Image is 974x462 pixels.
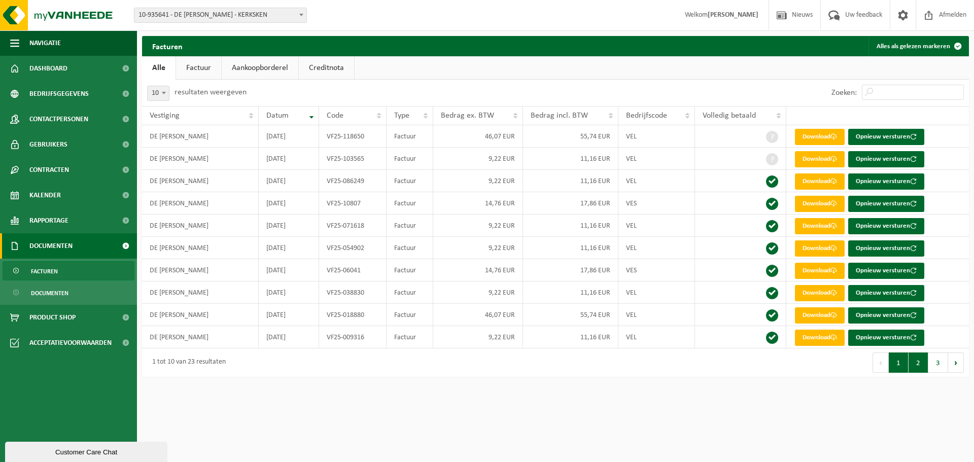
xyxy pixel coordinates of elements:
td: 11,16 EUR [523,148,618,170]
div: 1 tot 10 van 23 resultaten [147,353,226,372]
td: VF25-103565 [319,148,386,170]
span: Kalender [29,183,61,208]
span: Product Shop [29,305,76,330]
label: Zoeken: [831,89,857,97]
button: Opnieuw versturen [848,129,924,145]
td: Factuur [387,326,433,348]
strong: [PERSON_NAME] [708,11,758,19]
td: 14,76 EUR [433,192,524,215]
td: VF25-118650 [319,125,386,148]
button: Opnieuw versturen [848,173,924,190]
td: Factuur [387,304,433,326]
td: Factuur [387,215,433,237]
td: VF25-009316 [319,326,386,348]
td: 11,16 EUR [523,237,618,259]
span: Contactpersonen [29,106,88,132]
span: Volledig betaald [703,112,756,120]
button: Opnieuw versturen [848,151,924,167]
button: Opnieuw versturen [848,330,924,346]
td: 11,16 EUR [523,281,618,304]
span: 10 [147,86,169,101]
td: VF25-071618 [319,215,386,237]
span: Bedrag incl. BTW [531,112,588,120]
td: DE [PERSON_NAME] [142,326,259,348]
span: 10-935641 - DE PELSMAEKER GUNTHER - KERKSKEN [134,8,306,22]
td: [DATE] [259,192,320,215]
td: VES [618,192,695,215]
iframe: chat widget [5,440,169,462]
td: 9,22 EUR [433,215,524,237]
a: Download [795,285,845,301]
td: VF25-10807 [319,192,386,215]
td: VES [618,259,695,281]
span: Gebruikers [29,132,67,157]
td: 11,16 EUR [523,326,618,348]
td: Factuur [387,192,433,215]
button: 3 [928,352,948,373]
td: 17,86 EUR [523,259,618,281]
span: Datum [266,112,289,120]
span: Dashboard [29,56,67,81]
a: Download [795,129,845,145]
td: DE [PERSON_NAME] [142,281,259,304]
span: Bedrag ex. BTW [441,112,494,120]
td: 17,86 EUR [523,192,618,215]
td: VEL [618,148,695,170]
td: Factuur [387,148,433,170]
span: Rapportage [29,208,68,233]
td: VEL [618,215,695,237]
a: Download [795,151,845,167]
span: Bedrijfscode [626,112,667,120]
td: 14,76 EUR [433,259,524,281]
td: 11,16 EUR [523,170,618,192]
a: Download [795,218,845,234]
button: Opnieuw versturen [848,263,924,279]
td: DE [PERSON_NAME] [142,192,259,215]
span: 10-935641 - DE PELSMAEKER GUNTHER - KERKSKEN [134,8,307,23]
td: [DATE] [259,281,320,304]
td: VF25-018880 [319,304,386,326]
td: 55,74 EUR [523,304,618,326]
td: 9,22 EUR [433,326,524,348]
td: VF25-086249 [319,170,386,192]
button: Opnieuw versturen [848,307,924,324]
a: Download [795,263,845,279]
td: 9,22 EUR [433,170,524,192]
button: 2 [909,352,928,373]
span: Vestiging [150,112,180,120]
td: VF25-06041 [319,259,386,281]
td: VF25-054902 [319,237,386,259]
button: Alles als gelezen markeren [868,36,968,56]
td: [DATE] [259,304,320,326]
button: Next [948,352,964,373]
td: DE [PERSON_NAME] [142,304,259,326]
td: 55,74 EUR [523,125,618,148]
td: DE [PERSON_NAME] [142,215,259,237]
td: VEL [618,125,695,148]
td: [DATE] [259,215,320,237]
td: [DATE] [259,170,320,192]
span: Facturen [31,262,58,281]
td: [DATE] [259,125,320,148]
td: 11,16 EUR [523,215,618,237]
a: Creditnota [299,56,354,80]
td: VEL [618,304,695,326]
span: Documenten [29,233,73,259]
h2: Facturen [142,36,193,56]
td: DE [PERSON_NAME] [142,125,259,148]
a: Download [795,173,845,190]
td: VEL [618,326,695,348]
td: [DATE] [259,259,320,281]
td: 46,07 EUR [433,125,524,148]
td: Factuur [387,259,433,281]
td: DE [PERSON_NAME] [142,237,259,259]
a: Download [795,330,845,346]
a: Documenten [3,283,134,302]
button: Opnieuw versturen [848,285,924,301]
button: 1 [889,352,909,373]
a: Factuur [176,56,221,80]
label: resultaten weergeven [175,88,247,96]
button: Opnieuw versturen [848,240,924,257]
td: [DATE] [259,148,320,170]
